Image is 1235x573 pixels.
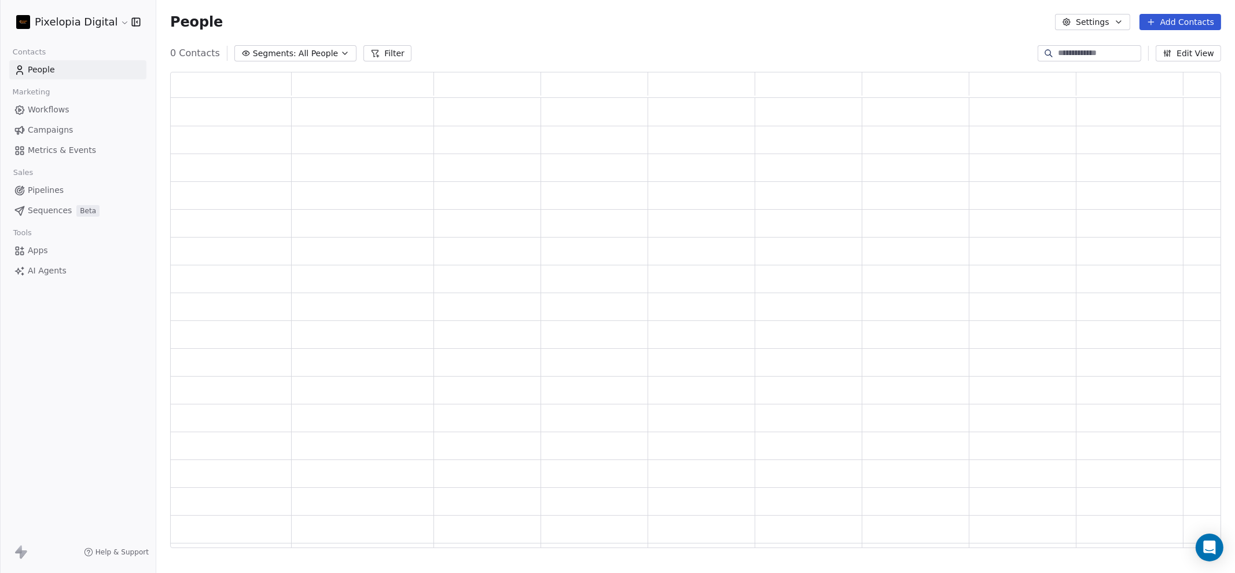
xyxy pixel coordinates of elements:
[9,60,146,79] a: People
[35,14,117,30] span: Pixelopia Digital
[95,548,149,557] span: Help & Support
[363,45,411,61] button: Filter
[28,144,96,156] span: Metrics & Events
[28,265,67,277] span: AI Agents
[28,184,64,196] span: Pipelines
[16,15,30,29] img: 422123981_747274550308078_6734304175735197476_n.jpg
[170,46,220,60] span: 0 Contacts
[9,261,146,280] a: AI Agents
[8,83,55,101] span: Marketing
[28,64,55,76] span: People
[253,48,296,60] span: Segments:
[8,164,38,181] span: Sales
[28,205,72,217] span: Sequences
[84,548,149,557] a: Help & Support
[9,201,146,220] a: SequencesBeta
[9,141,146,160] a: Metrics & Events
[9,100,146,119] a: Workflows
[76,205,100,217] span: Beta
[8,43,51,61] span: Contacts
[170,13,223,31] span: People
[9,241,146,260] a: Apps
[9,121,146,140] a: Campaigns
[28,104,69,116] span: Workflows
[1055,14,1130,30] button: Settings
[8,224,36,242] span: Tools
[28,124,73,136] span: Campaigns
[9,181,146,200] a: Pipelines
[1140,14,1221,30] button: Add Contacts
[299,48,338,60] span: All People
[1156,45,1221,61] button: Edit View
[14,12,123,32] button: Pixelopia Digital
[1196,534,1223,561] div: Open Intercom Messenger
[28,244,48,257] span: Apps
